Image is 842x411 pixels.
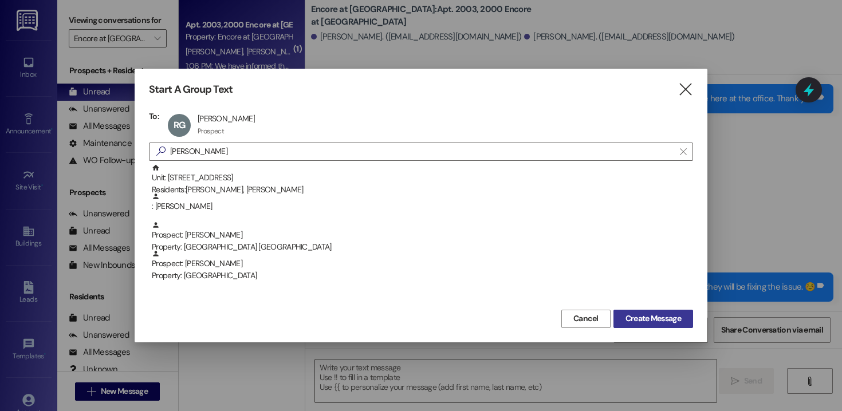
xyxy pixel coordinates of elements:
button: Create Message [613,310,693,328]
div: Prospect [198,127,224,136]
i:  [680,147,686,156]
div: Property: [GEOGRAPHIC_DATA] [GEOGRAPHIC_DATA] [152,241,693,253]
span: Cancel [573,313,599,325]
div: : [PERSON_NAME] [149,192,693,221]
div: Prospect: [PERSON_NAME]Property: [GEOGRAPHIC_DATA] [GEOGRAPHIC_DATA] [149,221,693,250]
div: [PERSON_NAME] [198,113,255,124]
div: Residents: [PERSON_NAME], [PERSON_NAME] [152,184,693,196]
div: Unit: [STREET_ADDRESS]Residents:[PERSON_NAME], [PERSON_NAME] [149,164,693,192]
button: Clear text [674,143,693,160]
div: Prospect: [PERSON_NAME] [152,221,693,254]
div: : [PERSON_NAME] [152,192,693,212]
div: Prospect: [PERSON_NAME]Property: [GEOGRAPHIC_DATA] [149,250,693,278]
input: Search for any contact or apartment [170,144,674,160]
div: Prospect: [PERSON_NAME] [152,250,693,282]
i:  [678,84,693,96]
i:  [152,145,170,157]
h3: Start A Group Text [149,83,233,96]
span: RG [174,119,185,131]
button: Cancel [561,310,611,328]
div: Unit: [STREET_ADDRESS] [152,164,693,196]
h3: To: [149,111,159,121]
div: Property: [GEOGRAPHIC_DATA] [152,270,693,282]
span: Create Message [625,313,681,325]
